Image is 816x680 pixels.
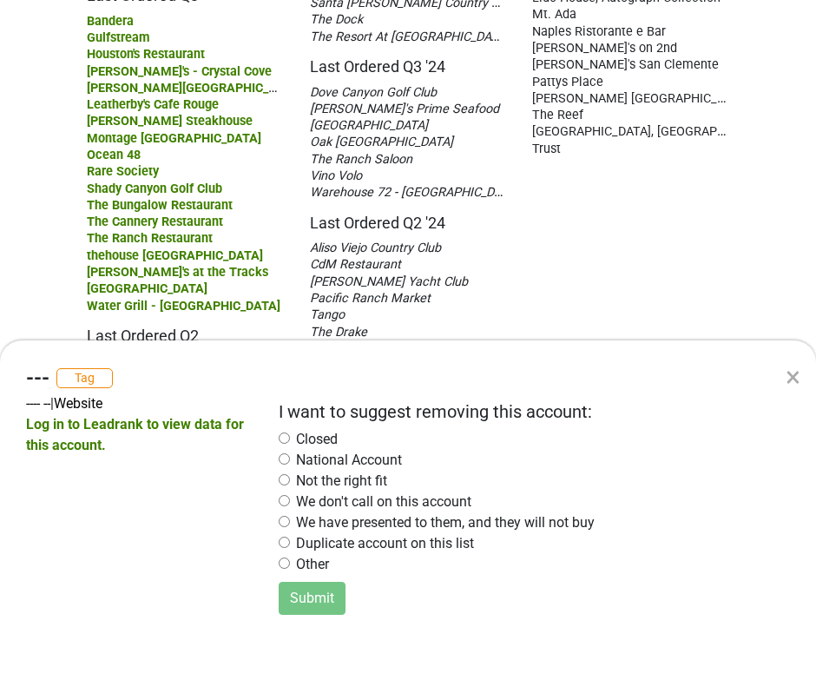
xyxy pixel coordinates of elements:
label: Other [296,554,329,575]
a: Log in to Leadrank to view data for this account. [26,416,244,453]
label: National Account [296,450,402,471]
h4: --- [26,366,49,391]
label: Duplicate account on this list [296,533,474,554]
button: Tag [56,368,113,388]
label: We don't call on this account [296,492,471,512]
a: ---- -- [26,395,50,412]
label: Closed [296,429,338,450]
button: Submit [279,582,345,615]
a: Website [54,395,102,412]
span: | [50,395,54,412]
div: × [786,356,800,398]
label: Not the right fit [296,471,387,492]
label: We have presented to them, and they will not buy [296,512,595,533]
h2: I want to suggest removing this account: [279,401,757,422]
